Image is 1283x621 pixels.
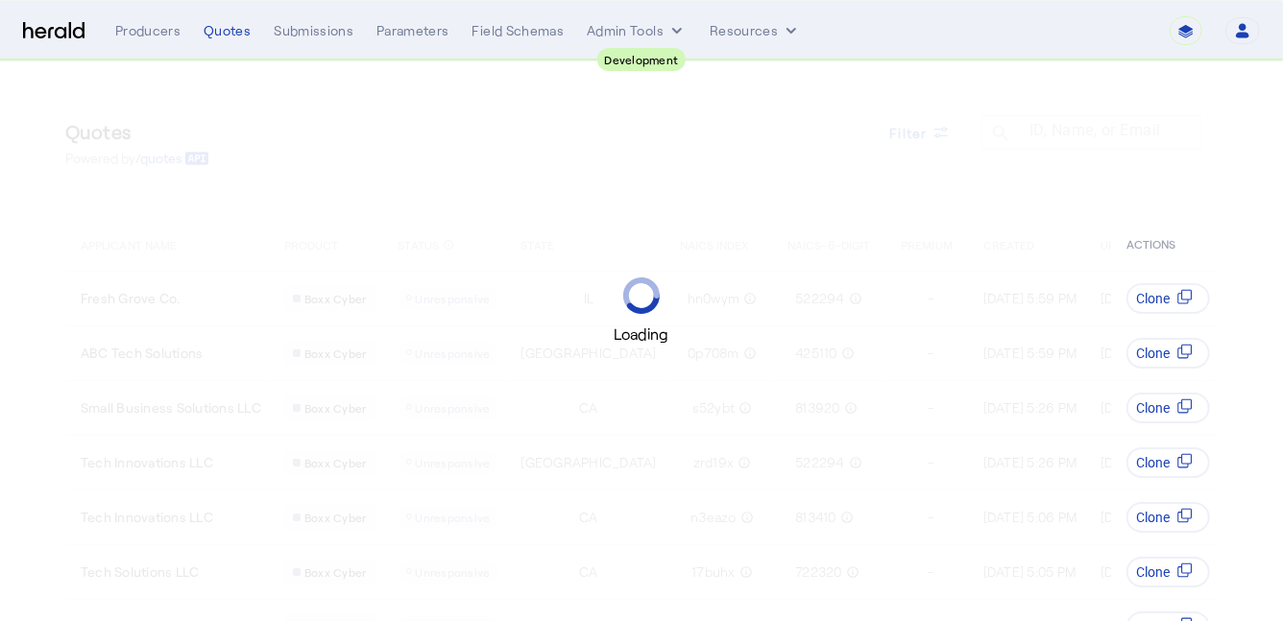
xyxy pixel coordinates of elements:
button: Clone [1126,338,1210,369]
span: Clone [1136,398,1170,418]
div: Producers [115,21,181,40]
span: Clone [1136,508,1170,527]
span: Clone [1136,562,1170,582]
div: Development [597,48,687,71]
button: Resources dropdown menu [710,21,801,40]
span: Clone [1136,344,1170,363]
img: Herald Logo [23,22,85,40]
div: Submissions [274,21,353,40]
button: Clone [1126,393,1210,423]
div: Quotes [204,21,251,40]
span: Clone [1136,453,1170,472]
div: Field Schemas [472,21,565,40]
button: Clone [1126,557,1210,587]
button: Clone [1126,283,1210,314]
button: Clone [1126,447,1210,478]
th: ACTIONS [1111,217,1219,271]
button: internal dropdown menu [587,21,687,40]
span: Clone [1136,289,1170,308]
button: Clone [1126,502,1210,533]
div: Parameters [376,21,449,40]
